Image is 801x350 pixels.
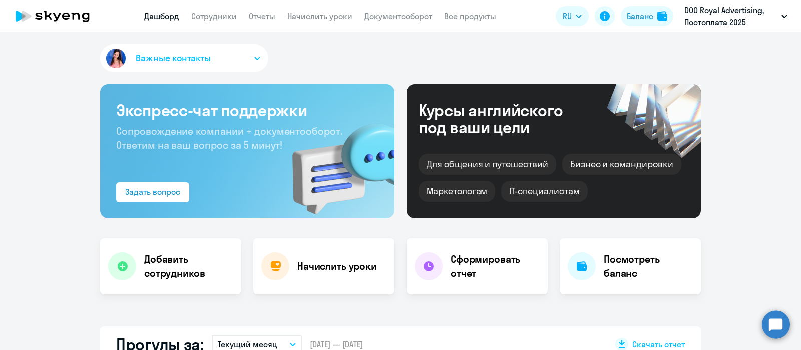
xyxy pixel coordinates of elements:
h4: Добавить сотрудников [144,252,233,280]
img: avatar [104,47,128,70]
span: Скачать отчет [632,339,685,350]
button: DOO Royal Advertising, Постоплата 2025 [679,4,792,28]
span: [DATE] — [DATE] [310,339,363,350]
div: Задать вопрос [125,186,180,198]
div: Для общения и путешествий [419,154,556,175]
div: Бизнес и командировки [562,154,681,175]
a: Дашборд [144,11,179,21]
button: Задать вопрос [116,182,189,202]
div: Баланс [627,10,653,22]
a: Документооборот [364,11,432,21]
span: RU [563,10,572,22]
h3: Экспресс-чат поддержки [116,100,378,120]
div: Курсы английского под ваши цели [419,102,590,136]
p: DOO Royal Advertising, Постоплата 2025 [684,4,777,28]
div: IT-специалистам [501,181,587,202]
button: Балансbalance [621,6,673,26]
div: Маркетологам [419,181,495,202]
h4: Сформировать отчет [451,252,540,280]
h4: Посмотреть баланс [604,252,693,280]
span: Важные контакты [136,52,211,65]
img: bg-img [278,106,394,218]
a: Начислить уроки [287,11,352,21]
a: Сотрудники [191,11,237,21]
a: Все продукты [444,11,496,21]
img: balance [657,11,667,21]
a: Отчеты [249,11,275,21]
button: RU [556,6,589,26]
h4: Начислить уроки [297,259,377,273]
span: Сопровождение компании + документооборот. Ответим на ваш вопрос за 5 минут! [116,125,342,151]
button: Важные контакты [100,44,268,72]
